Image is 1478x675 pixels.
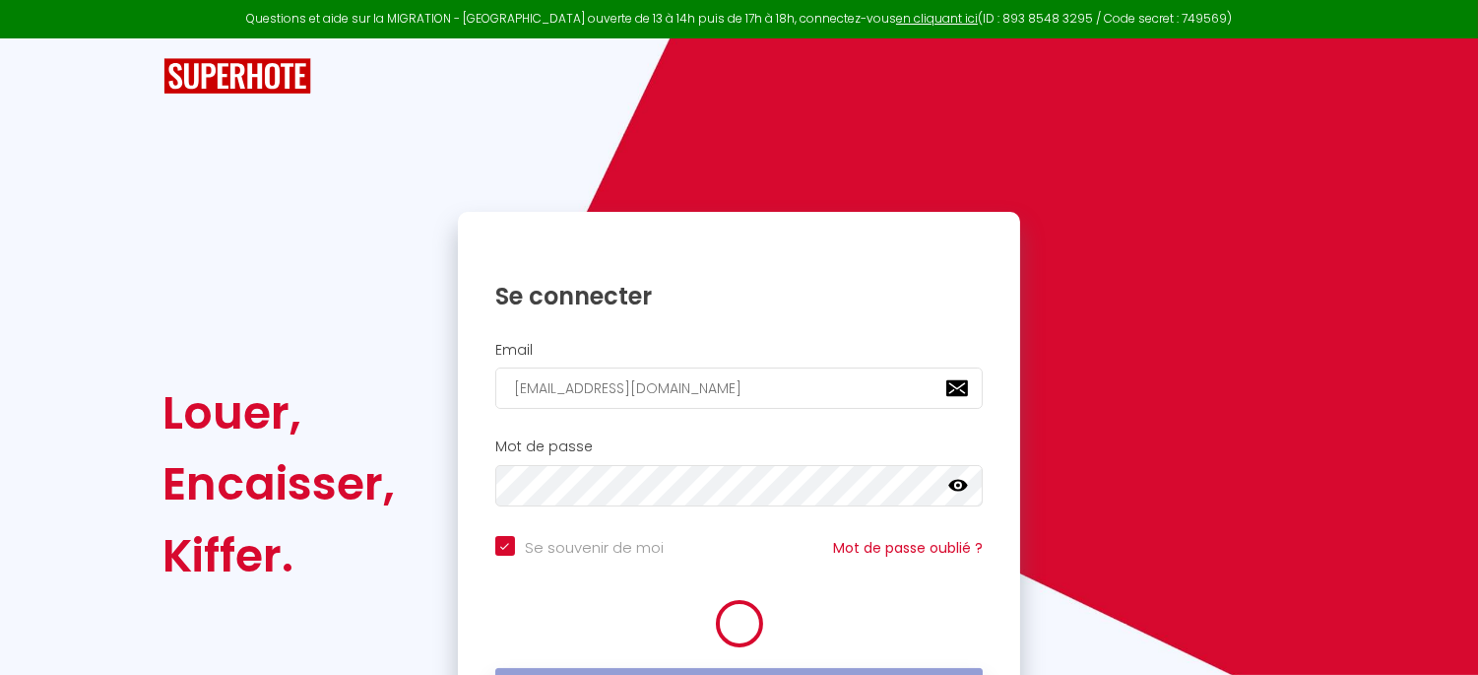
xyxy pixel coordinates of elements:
[495,439,984,455] h2: Mot de passe
[495,281,984,311] h1: Se connecter
[163,448,396,519] div: Encaisser,
[495,342,984,359] h2: Email
[896,10,978,27] a: en cliquant ici
[833,538,983,558] a: Mot de passe oublié ?
[1395,592,1478,675] iframe: LiveChat chat widget
[163,58,311,95] img: SuperHote logo
[163,377,396,448] div: Louer,
[495,368,984,409] input: Ton Email
[163,520,396,591] div: Kiffer.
